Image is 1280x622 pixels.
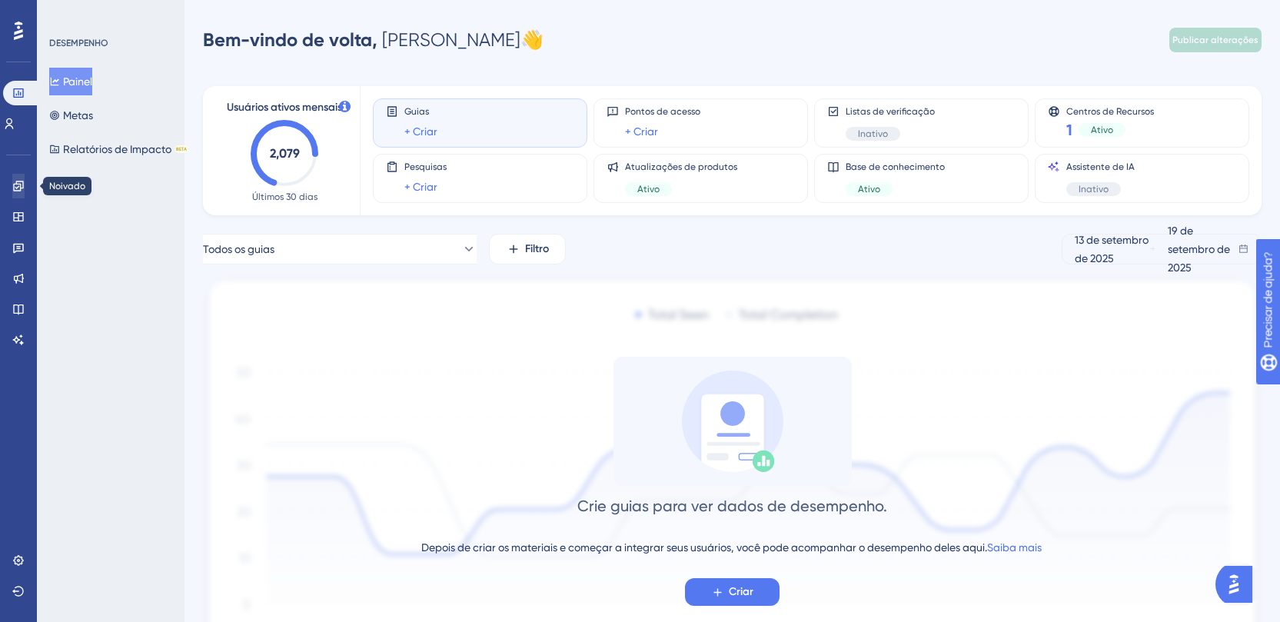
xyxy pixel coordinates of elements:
font: Relatórios de Impacto [63,143,171,155]
iframe: Iniciador do Assistente de IA do UserGuiding [1215,561,1262,607]
font: Ativo [858,184,880,195]
button: Relatórios de ImpactoBETA [49,135,188,163]
button: Todos os guias [203,234,477,264]
font: 1 [1066,121,1072,139]
font: 👋 [520,29,544,51]
font: 13 de setembro de 2025 [1075,234,1149,264]
font: Guias [404,106,429,117]
font: Filtro [525,242,549,255]
font: Listas de verificação [846,106,935,117]
button: Publicar alterações [1169,28,1262,52]
font: Centros de Recursos [1066,106,1154,117]
font: Pontos de acesso [625,106,700,117]
font: DESEMPENHO [49,38,108,48]
font: + Criar [404,125,437,138]
font: [PERSON_NAME] [382,29,520,51]
font: Inativo [1079,184,1109,195]
font: Ativo [637,184,660,195]
button: Painel [49,68,92,95]
font: Base de conhecimento [846,161,945,172]
button: Filtro [489,234,566,264]
font: Metas [63,109,93,121]
a: Saiba mais [987,541,1042,554]
font: Inativo [858,128,888,139]
font: Criar [729,585,753,598]
font: Últimos 30 dias [252,191,318,202]
font: Ativo [1091,125,1113,135]
font: Assistente de IA [1066,161,1135,172]
font: Bem-vindo de volta, [203,28,377,51]
font: Atualizações de produtos [625,161,737,172]
button: Metas [49,101,93,129]
font: + Criar [404,181,437,193]
font: BETA [176,146,187,151]
font: Usuários ativos mensais [227,101,342,114]
font: Depois de criar os materiais e começar a integrar seus usuários, você pode acompanhar o desempenh... [421,541,987,554]
font: Pesquisas [404,161,447,172]
font: Todos os guias [203,243,274,255]
font: Publicar alterações [1172,35,1258,45]
font: 19 de setembro de 2025 [1168,225,1230,274]
font: + Criar [625,125,658,138]
font: Precisar de ajuda? [36,7,132,18]
text: 2,079 [270,146,300,161]
font: Crie guias para ver dados de desempenho. [577,497,887,515]
font: Painel [63,75,92,88]
button: Criar [685,578,780,606]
